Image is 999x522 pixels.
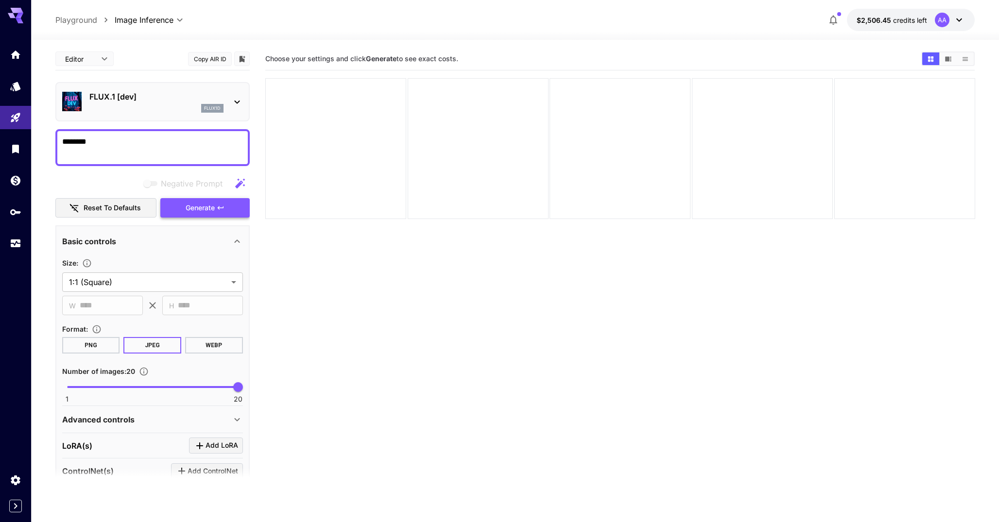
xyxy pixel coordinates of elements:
button: PNG [62,337,120,354]
button: WEBP [185,337,243,354]
button: Choose the file format for the output image. [88,324,105,334]
button: Show media in list view [957,52,974,65]
span: Negative prompts are not compatible with the selected model. [141,177,230,189]
div: API Keys [10,206,21,218]
nav: breadcrumb [55,14,115,26]
button: Show media in grid view [922,52,939,65]
div: Advanced controls [62,408,243,431]
span: credits left [893,16,927,24]
span: Format : [62,325,88,333]
div: FLUX.1 [dev]flux1d [62,87,243,117]
p: FLUX.1 [dev] [89,91,224,102]
button: Generate [160,198,250,218]
span: W [69,300,76,311]
button: JPEG [123,337,181,354]
p: LoRA(s) [62,440,92,452]
span: 20 [234,394,242,404]
span: Size : [62,259,78,267]
button: $2,506.44654AA [847,9,975,31]
span: Image Inference [115,14,173,26]
button: Reset to defaults [55,198,156,218]
button: Adjust the dimensions of the generated image by specifying its width and height in pixels, or sel... [78,258,96,268]
div: Usage [10,237,21,250]
div: Settings [10,474,21,486]
div: Show media in grid viewShow media in video viewShow media in list view [921,51,975,66]
div: Wallet [10,174,21,186]
span: Add LoRA [206,439,238,452]
div: Basic controls [62,230,243,253]
div: Library [10,143,21,155]
button: Click to add LoRA [189,438,243,454]
button: Add to library [238,53,246,65]
button: Specify how many images to generate in a single request. Each image generation will be charged se... [135,367,153,376]
span: Negative Prompt [161,178,223,189]
div: AA [935,13,949,27]
b: Generate [366,54,396,63]
button: Copy AIR ID [188,52,232,66]
span: $2,506.45 [857,16,893,24]
span: 1:1 (Square) [69,276,227,288]
span: H [169,300,174,311]
p: flux1d [204,105,221,112]
button: Show media in video view [940,52,957,65]
p: Advanced controls [62,414,135,425]
p: Basic controls [62,236,116,247]
p: ControlNet(s) [62,465,114,477]
span: Number of images : 20 [62,367,135,375]
div: Home [10,49,21,61]
button: Click to add ControlNet [171,463,243,479]
span: Editor [65,54,95,64]
div: Models [10,80,21,92]
div: Playground [10,112,21,124]
span: Add ControlNet [188,465,238,477]
button: Expand sidebar [9,500,22,512]
a: Playground [55,14,97,26]
span: Choose your settings and click to see exact costs. [265,54,458,63]
span: 1 [66,394,69,404]
span: Generate [186,202,215,214]
div: $2,506.44654 [857,15,927,25]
